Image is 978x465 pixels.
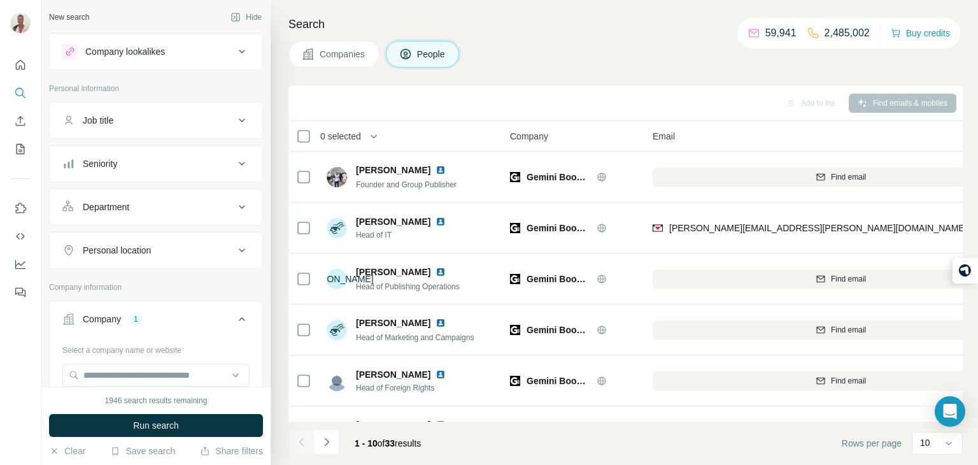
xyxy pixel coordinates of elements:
button: Navigate to next page [314,429,339,455]
div: 1946 search results remaining [105,395,208,406]
img: Logo of Gemini Books Group [510,325,520,335]
p: Company information [49,282,263,293]
span: 0 selected [320,130,361,143]
span: [PERSON_NAME] [356,418,430,431]
img: LinkedIn logo [436,318,446,328]
img: Logo of Gemini Books Group [510,274,520,284]
span: Head of Foreign Rights [356,382,461,394]
span: [PERSON_NAME][EMAIL_ADDRESS][PERSON_NAME][DOMAIN_NAME] [669,223,967,233]
button: Enrich CSV [10,110,31,132]
div: Select a company name or website [62,340,250,356]
button: Company lookalikes [50,36,262,67]
img: LinkedIn logo [436,267,446,277]
span: [PERSON_NAME] [356,317,430,329]
button: Buy credits [891,24,950,42]
h4: Search [288,15,963,33]
img: Avatar [327,218,347,238]
button: Search [10,82,31,104]
div: Seniority [83,157,117,170]
span: Gemini Books Group [527,273,590,285]
span: Founder and Group Publisher [356,180,457,189]
span: Head of IT [356,229,461,241]
img: LinkedIn logo [436,369,446,380]
span: Gemini Books Group [527,171,590,183]
span: Rows per page [842,437,902,450]
div: Company [83,313,121,325]
button: Department [50,192,262,222]
span: Company [510,130,548,143]
div: Company lookalikes [85,45,165,58]
span: Find email [831,171,866,183]
span: Gemini Books Group [527,375,590,387]
span: Run search [133,419,179,432]
img: Avatar [327,320,347,340]
button: Job title [50,105,262,136]
span: 1 - 10 [355,438,378,448]
button: Quick start [10,54,31,76]
div: Personal location [83,244,151,257]
p: 10 [920,436,930,449]
div: Open Intercom Messenger [935,396,965,427]
span: [PERSON_NAME] [356,368,430,381]
button: Feedback [10,281,31,304]
span: [PERSON_NAME] [356,266,430,278]
span: results [355,438,421,448]
div: New search [49,11,89,23]
span: Head of Marketing and Campaigns [356,333,474,342]
img: Logo of Gemini Books Group [510,223,520,233]
div: Department [83,201,129,213]
button: Personal location [50,235,262,266]
img: Logo of Gemini Books Group [510,172,520,182]
img: provider findymail logo [653,222,663,234]
button: Run search [49,414,263,437]
img: LinkedIn logo [436,420,446,430]
button: Seniority [50,148,262,179]
button: Dashboard [10,253,31,276]
div: [PERSON_NAME] [327,269,347,289]
p: Personal information [49,83,263,94]
button: Company1 [50,304,262,340]
span: 33 [385,438,395,448]
span: Gemini Books Group [527,324,590,336]
p: 59,941 [765,25,797,41]
span: Find email [831,324,866,336]
img: Avatar [327,167,347,187]
button: Clear [49,445,85,457]
img: Avatar [327,422,347,442]
span: Find email [831,273,866,285]
img: LinkedIn logo [436,217,446,227]
img: Avatar [327,371,347,391]
button: Use Surfe API [10,225,31,248]
p: 2,485,002 [825,25,870,41]
span: of [378,438,385,448]
span: Gemini Books Group [527,222,590,234]
div: 1 [129,313,143,325]
span: Companies [320,48,366,61]
span: [PERSON_NAME] [356,164,430,176]
img: LinkedIn logo [436,165,446,175]
button: Use Surfe on LinkedIn [10,197,31,220]
button: Save search [110,445,175,457]
img: Logo of Gemini Books Group [510,376,520,386]
button: Hide [222,8,271,27]
span: Find email [831,375,866,387]
button: My lists [10,138,31,161]
img: Avatar [10,13,31,33]
span: Email [653,130,675,143]
div: Job title [83,114,113,127]
span: Head of Publishing Operations [356,282,460,291]
span: [PERSON_NAME] [356,215,430,228]
span: People [417,48,446,61]
button: Share filters [200,445,263,457]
